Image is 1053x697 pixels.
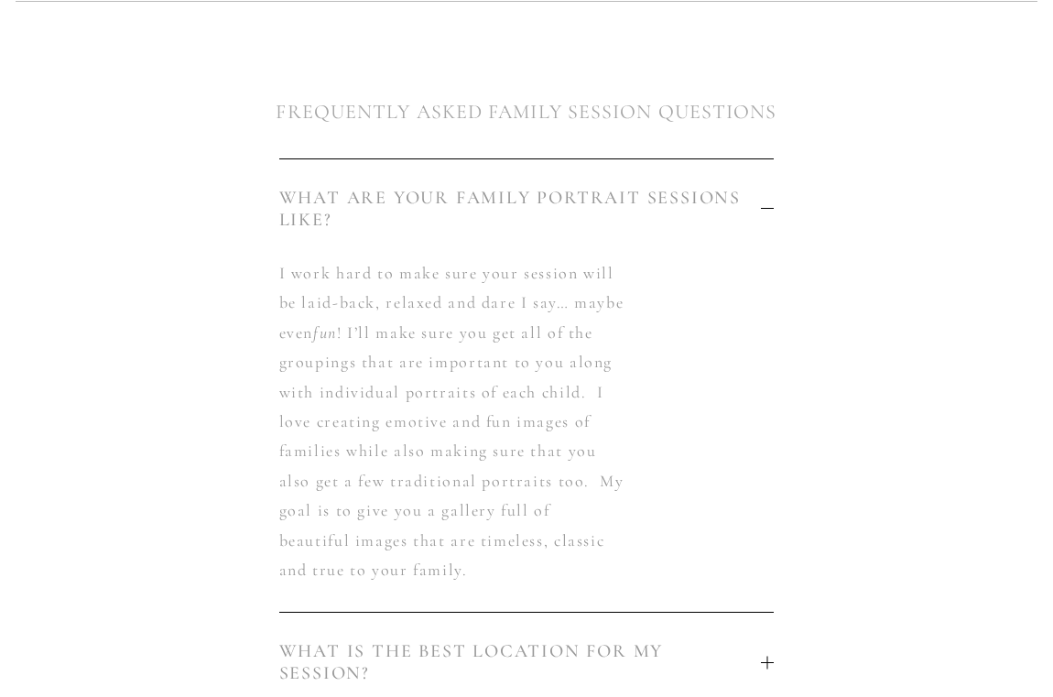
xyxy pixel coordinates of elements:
em: fun [313,322,337,343]
p: I work hard to make sure your session will be laid-back, relaxed and dare I say… maybe even ! I’l... [279,258,626,584]
div: WHAT ARE YOUR FAMILY PORTRAIT SESSIONS LIKE? [279,258,775,612]
span: WHAT IS THE BEST LOCATION FOR MY SESSION? [279,640,762,684]
h2: FREQUENTLY ASKED FAMILY SESSION QUESTIONS [16,97,1037,127]
span: WHAT ARE YOUR FAMILY PORTRAIT SESSIONS LIKE? [279,187,762,231]
button: WHAT ARE YOUR FAMILY PORTRAIT SESSIONS LIKE? [279,159,775,258]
